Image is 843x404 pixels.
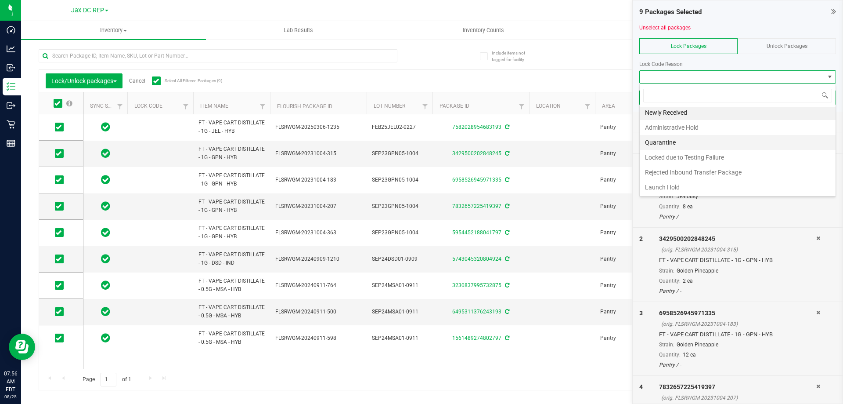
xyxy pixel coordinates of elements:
[659,234,816,244] div: 3429500202848245
[7,82,15,91] inline-svg: Inventory
[101,373,116,386] input: 1
[372,123,427,131] span: FEB25JEL02-0227
[452,282,501,288] a: 3230837995732875
[600,202,656,211] span: Pantry
[659,330,816,339] div: FT - VAPE CART DISTILLATE - 1G - GPN - HYB
[101,279,110,291] span: In Sync
[198,277,265,294] span: FT - VAPE CART DISTILLATE - 0.5G - MSA - HYB
[101,200,110,212] span: In Sync
[640,120,836,135] li: Administrative Hold
[580,99,595,114] a: Filter
[113,99,127,114] a: Filter
[640,165,836,180] li: Rejected Inbound Transfer Package
[101,306,110,318] span: In Sync
[198,145,265,162] span: FT - VAPE CART DISTILLATE - 1G - GPN - HYB
[659,278,681,284] span: Quantity:
[683,352,696,358] span: 12 ea
[256,99,270,114] a: Filter
[101,332,110,344] span: In Sync
[504,282,509,288] span: Sync from Compliance System
[372,255,427,263] span: SEP24DSD01-0909
[198,330,265,346] span: FT - VAPE CART DISTILLATE - 0.5G - MSA - HYB
[767,43,807,49] span: Unlock Packages
[600,123,656,131] span: Pantry
[275,334,361,342] span: FLSRWGM-20240911-598
[198,251,265,267] span: FT - VAPE CART DISTILLATE - 1G - DSD - IND
[639,309,643,317] span: 3
[372,281,427,290] span: SEP24MSA01-0911
[7,139,15,148] inline-svg: Reports
[179,99,193,114] a: Filter
[659,342,674,348] span: Strain:
[600,281,656,290] span: Pantry
[4,370,17,393] p: 07:56 AM EDT
[639,61,683,67] span: Lock Code Reason
[275,255,361,263] span: FLSRWGM-20240909-1210
[659,352,681,358] span: Quantity:
[452,203,501,209] a: 7832657225419397
[504,203,509,209] span: Sync from Compliance System
[661,320,816,328] div: (orig. FLSRWGM-20231004-183)
[198,171,265,188] span: FT - VAPE CART DISTILLATE - 1G - GPN - HYB
[275,123,361,131] span: FLSRWGM-20250306-1235
[198,198,265,215] span: FT - VAPE CART DISTILLATE - 1G - GPN - HYB
[600,176,656,184] span: Pantry
[275,308,361,316] span: FLSRWGM-20240911-500
[640,105,836,120] li: Newly Received
[600,308,656,316] span: Pantry
[640,135,836,150] li: Quarantine
[372,334,427,342] span: SEP24MSA01-0911
[492,50,536,63] span: Include items not tagged for facility
[659,213,816,221] div: Pantry / -
[600,255,656,263] span: Pantry
[372,202,427,211] span: SEP23GPN05-1004
[101,253,110,265] span: In Sync
[275,202,361,211] span: FLSRWGM-20231004-207
[391,21,576,40] a: Inventory Counts
[277,103,332,109] a: Flourish Package ID
[504,150,509,157] span: Sync from Compliance System
[66,100,72,106] span: Select all records on this page
[602,103,615,109] a: Area
[165,78,209,83] span: Select All Filtered Packages (9)
[198,119,265,135] span: FT - VAPE CART DISTILLATE - 1G - JEL - HYB
[372,308,427,316] span: SEP24MSA01-0911
[198,303,265,320] span: FT - VAPE CART DISTILLATE - 0.5G - MSA - HYB
[661,394,816,402] div: (orig. FLSRWGM-20231004-207)
[659,204,681,210] span: Quantity:
[101,226,110,239] span: In Sync
[504,256,509,262] span: Sync from Compliance System
[639,25,691,31] a: Unselect all packages
[7,44,15,53] inline-svg: Analytics
[659,382,816,392] div: 7832657225419397
[659,287,816,295] div: Pantry / -
[372,229,427,237] span: SEP23GPN05-1004
[659,256,816,265] div: FT - VAPE CART DISTILLATE - 1G - GPN - HYB
[452,124,501,130] a: 7582028954683193
[275,229,361,237] span: FLSRWGM-20231004-363
[661,246,816,254] div: (orig. FLSRWGM-20231004-315)
[51,77,117,84] span: Lock/Unlock packages
[372,149,427,158] span: SEP23GPN05-1004
[7,120,15,129] inline-svg: Retail
[101,174,110,186] span: In Sync
[677,342,718,348] span: Golden Pineapple
[659,309,816,318] div: 6958526945971335
[275,176,361,184] span: FLSRWGM-20231004-183
[600,229,656,237] span: Pantry
[504,335,509,341] span: Sync from Compliance System
[452,335,501,341] a: 1561489274802797
[21,26,206,34] span: Inventory
[7,63,15,72] inline-svg: Inbound
[452,177,501,183] a: 6958526945971335
[451,26,516,34] span: Inventory Counts
[440,103,469,109] a: Package ID
[452,229,501,236] a: 5954452188041797
[200,103,228,109] a: Item Name
[639,235,643,242] span: 2
[452,256,501,262] a: 5743045320804924
[504,124,509,130] span: Sync from Compliance System
[90,103,124,109] a: Sync Status
[640,180,836,195] li: Launch Hold
[129,78,145,84] a: Cancel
